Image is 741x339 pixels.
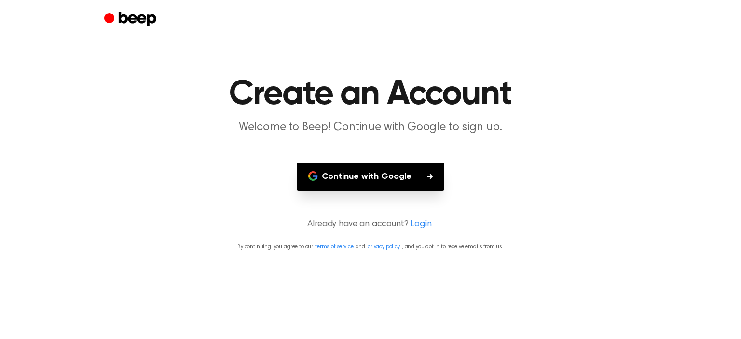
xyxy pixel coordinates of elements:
a: Login [410,218,431,231]
p: Already have an account? [12,218,729,231]
p: By continuing, you agree to our and , and you opt in to receive emails from us. [12,243,729,251]
a: privacy policy [367,244,400,250]
a: terms of service [315,244,353,250]
button: Continue with Google [297,163,444,191]
a: Beep [104,10,159,29]
h1: Create an Account [123,77,617,112]
p: Welcome to Beep! Continue with Google to sign up. [185,120,556,136]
